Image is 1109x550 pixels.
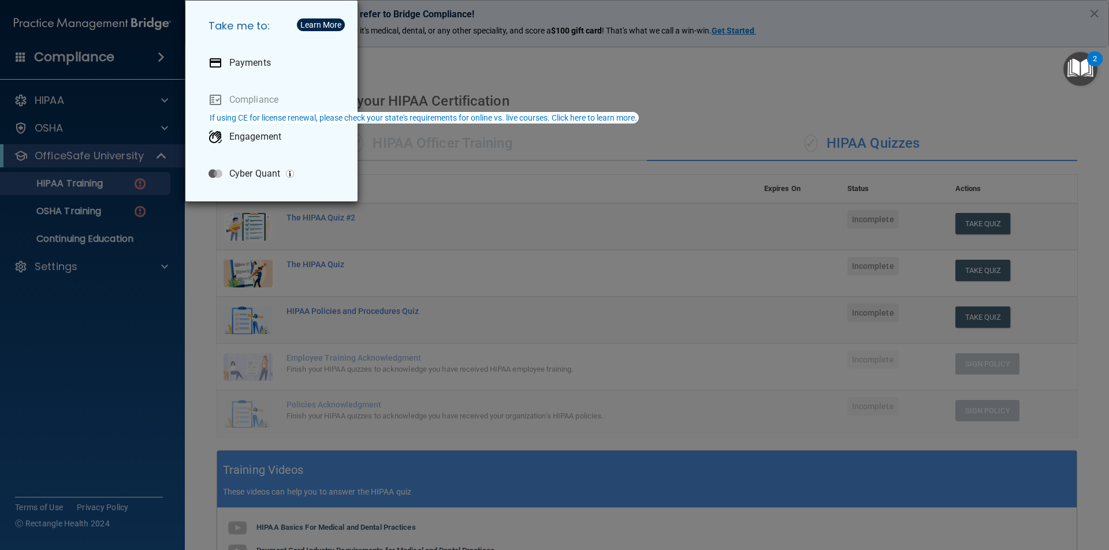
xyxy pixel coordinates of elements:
[199,10,348,42] h5: Take me to:
[199,158,348,190] a: Cyber Quant
[210,114,637,122] div: If using CE for license renewal, please check your state's requirements for online vs. live cours...
[300,21,341,29] div: Learn More
[229,57,271,69] p: Payments
[297,18,345,31] button: Learn More
[199,84,348,116] a: Compliance
[229,168,280,179] p: Cyber Quant
[199,47,348,79] a: Payments
[1093,59,1097,74] div: 2
[1063,52,1097,86] button: Open Resource Center, 2 new notifications
[909,468,1095,514] iframe: Drift Widget Chat Controller
[199,121,348,153] a: Engagement
[208,112,639,124] button: If using CE for license renewal, please check your state's requirements for online vs. live cours...
[229,131,281,143] p: Engagement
